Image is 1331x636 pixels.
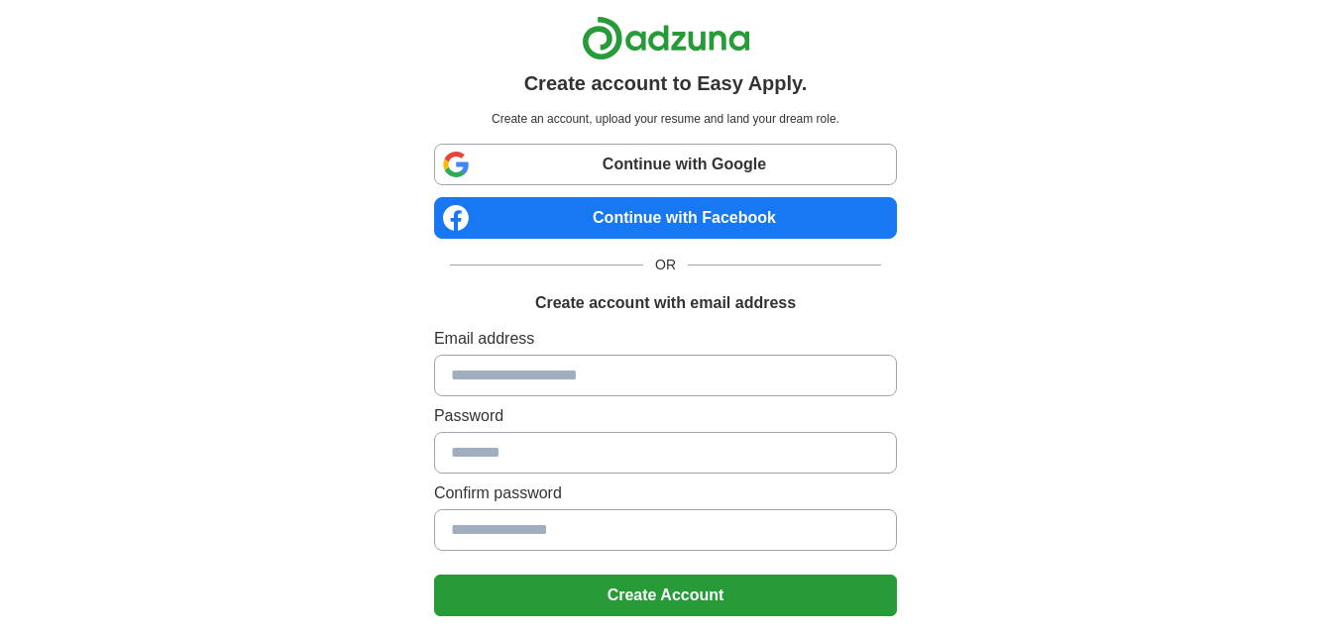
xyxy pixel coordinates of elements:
label: Confirm password [434,481,897,505]
h1: Create account with email address [535,291,796,315]
span: OR [643,255,688,275]
a: Continue with Facebook [434,197,897,239]
button: Create Account [434,575,897,616]
h1: Create account to Easy Apply. [524,68,808,98]
a: Continue with Google [434,144,897,185]
label: Email address [434,327,897,351]
img: Adzuna logo [582,16,750,60]
p: Create an account, upload your resume and land your dream role. [438,110,893,128]
label: Password [434,404,897,428]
